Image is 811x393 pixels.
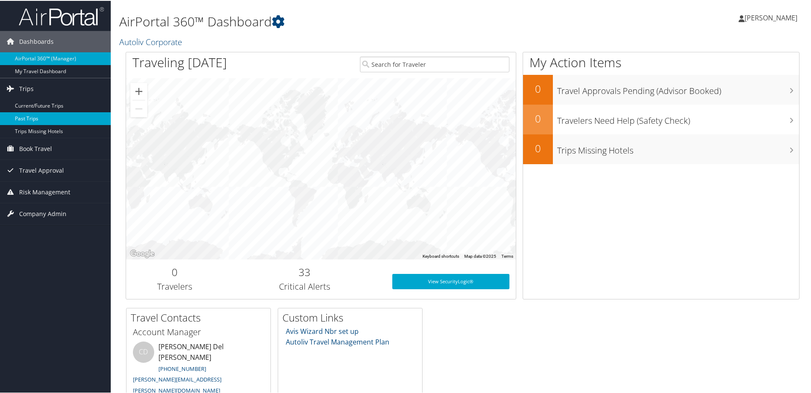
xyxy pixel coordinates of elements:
a: 0Travelers Need Help (Safety Check) [523,104,799,134]
span: Risk Management [19,181,70,202]
span: Book Travel [19,137,52,159]
a: [PHONE_NUMBER] [158,364,206,372]
h2: 0 [523,111,553,125]
a: Autoliv Travel Management Plan [286,336,389,346]
h3: Account Manager [133,325,264,337]
h3: Trips Missing Hotels [557,140,799,156]
a: Avis Wizard Nbr set up [286,326,359,335]
a: View SecurityLogic® [392,273,509,288]
a: Terms (opens in new tab) [501,253,513,258]
h2: Custom Links [282,310,422,324]
a: Open this area in Google Maps (opens a new window) [128,248,156,259]
h2: Travel Contacts [131,310,270,324]
span: [PERSON_NAME] [745,12,797,22]
img: Google [128,248,156,259]
h2: 0 [132,264,217,279]
h3: Travelers [132,280,217,292]
h2: 0 [523,140,553,155]
span: Company Admin [19,202,66,224]
h1: AirPortal 360™ Dashboard [119,12,577,30]
a: [PERSON_NAME] [739,4,806,30]
span: Trips [19,77,34,99]
button: Keyboard shortcuts [423,253,459,259]
img: airportal-logo.png [19,6,104,26]
a: 0Trips Missing Hotels [523,134,799,163]
a: 0Travel Approvals Pending (Advisor Booked) [523,74,799,104]
div: CD [133,341,154,362]
h3: Critical Alerts [230,280,380,292]
a: Autoliv Corporate [119,35,184,47]
button: Zoom in [130,82,147,99]
h3: Travelers Need Help (Safety Check) [557,110,799,126]
span: Dashboards [19,30,54,51]
h2: 33 [230,264,380,279]
span: Travel Approval [19,159,64,180]
input: Search for Traveler [360,56,509,71]
h2: 0 [523,81,553,95]
h1: Traveling [DATE] [132,53,227,71]
button: Zoom out [130,100,147,117]
h1: My Action Items [523,53,799,71]
span: Map data ©2025 [464,253,496,258]
h3: Travel Approvals Pending (Advisor Booked) [557,80,799,96]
